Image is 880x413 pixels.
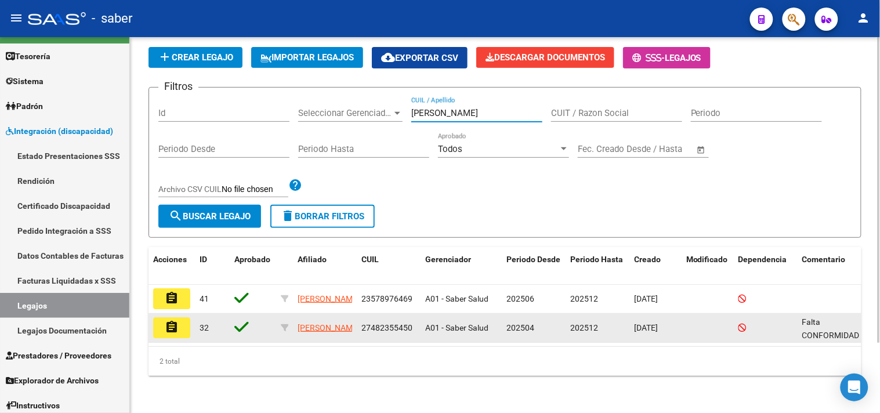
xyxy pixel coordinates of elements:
[629,247,682,285] datatable-header-cell: Creado
[293,247,357,285] datatable-header-cell: Afiliado
[486,52,605,63] span: Descargar Documentos
[421,247,502,285] datatable-header-cell: Gerenciador
[169,209,183,223] mat-icon: search
[570,294,598,303] span: 202512
[502,247,566,285] datatable-header-cell: Periodo Desde
[153,255,187,264] span: Acciones
[298,323,360,332] span: [PERSON_NAME]
[634,323,658,332] span: [DATE]
[686,255,728,264] span: Modificado
[270,205,375,228] button: Borrar Filtros
[6,100,43,113] span: Padrón
[425,255,471,264] span: Gerenciador
[357,247,421,285] datatable-header-cell: CUIL
[632,53,665,63] span: -
[798,247,867,285] datatable-header-cell: Comentario
[634,294,658,303] span: [DATE]
[665,53,701,63] span: Legajos
[200,294,209,303] span: 41
[381,50,395,64] mat-icon: cloud_download
[738,255,787,264] span: Dependencia
[158,184,222,194] span: Archivo CSV CUIL
[361,294,412,303] span: 23578976469
[6,125,113,137] span: Integración (discapacidad)
[260,52,354,63] span: IMPORTAR LEGAJOS
[169,211,251,222] span: Buscar Legajo
[506,255,560,264] span: Periodo Desde
[149,47,242,68] button: Crear Legajo
[578,144,615,154] input: Start date
[438,144,462,154] span: Todos
[623,47,711,68] button: -Legajos
[281,209,295,223] mat-icon: delete
[695,143,708,157] button: Open calendar
[298,108,392,118] span: Seleccionar Gerenciador
[841,374,868,401] div: Open Intercom Messenger
[570,323,598,332] span: 202512
[149,247,195,285] datatable-header-cell: Acciones
[222,184,288,195] input: Archivo CSV CUIL
[9,11,23,25] mat-icon: menu
[158,52,233,63] span: Crear Legajo
[506,323,534,332] span: 202504
[234,255,270,264] span: Aprobado
[6,75,44,88] span: Sistema
[251,47,363,68] button: IMPORTAR LEGAJOS
[425,323,488,332] span: A01 - Saber Salud
[6,374,99,387] span: Explorador de Archivos
[566,247,629,285] datatable-header-cell: Periodo Hasta
[298,255,327,264] span: Afiliado
[149,347,861,376] div: 2 total
[158,205,261,228] button: Buscar Legajo
[165,291,179,305] mat-icon: assignment
[200,323,209,332] span: 32
[570,255,623,264] span: Periodo Hasta
[381,53,458,63] span: Exportar CSV
[802,317,860,379] span: Falta CONFORMIDAD Y PRESUPUESTO DEL MODULO
[372,47,468,68] button: Exportar CSV
[298,294,360,303] span: [PERSON_NAME]
[802,255,846,264] span: Comentario
[626,144,682,154] input: End date
[361,255,379,264] span: CUIL
[682,247,734,285] datatable-header-cell: Modificado
[158,78,198,95] h3: Filtros
[857,11,871,25] mat-icon: person
[195,247,230,285] datatable-header-cell: ID
[281,211,364,222] span: Borrar Filtros
[6,399,60,412] span: Instructivos
[200,255,207,264] span: ID
[92,6,132,31] span: - saber
[158,50,172,64] mat-icon: add
[288,178,302,192] mat-icon: help
[6,349,111,362] span: Prestadores / Proveedores
[6,50,50,63] span: Tesorería
[361,323,412,332] span: 27482355450
[230,247,276,285] datatable-header-cell: Aprobado
[476,47,614,68] button: Descargar Documentos
[734,247,798,285] datatable-header-cell: Dependencia
[425,294,488,303] span: A01 - Saber Salud
[506,294,534,303] span: 202506
[634,255,661,264] span: Creado
[165,320,179,334] mat-icon: assignment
